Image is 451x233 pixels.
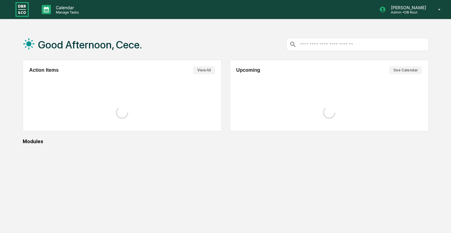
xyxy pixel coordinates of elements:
h1: Good Afternoon, Cece. [38,39,142,51]
p: Manage Tasks [51,10,82,14]
h2: Upcoming [236,67,260,73]
button: See Calendar [389,66,422,74]
img: logo [15,1,29,17]
p: [PERSON_NAME] [386,5,429,10]
div: Modules [23,139,429,144]
button: View All [193,66,215,74]
p: Admin • DB Root [386,10,429,14]
p: Calendar [51,5,82,10]
h2: Action Items [29,67,59,73]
